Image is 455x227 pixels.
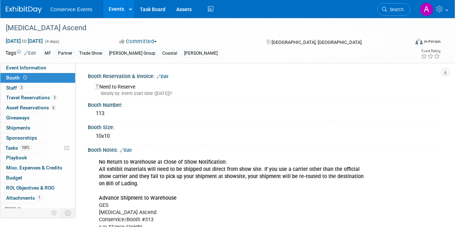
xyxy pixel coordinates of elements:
span: Shipments [6,125,30,131]
div: 10x10 [93,131,435,142]
a: Tasks100% [0,143,75,153]
a: more [0,203,75,213]
a: Event Information [0,63,75,73]
span: Travel Reservations [6,95,57,100]
span: ROI, Objectives & ROO [6,185,54,191]
img: ExhibitDay [6,6,42,13]
div: 113 [93,108,435,119]
span: Search [387,7,404,12]
a: Travel Reservations3 [0,93,75,103]
span: Giveaways [6,115,29,121]
div: [PERSON_NAME] [182,50,220,57]
span: 3 [19,85,24,90]
img: Format-Inperson.png [415,38,423,44]
a: Playbook [0,153,75,163]
a: Staff3 [0,83,75,93]
span: Asset Reservations [6,105,56,110]
span: Booth not reserved yet [22,75,28,80]
div: Booth Size: [88,122,441,131]
div: MF [42,50,53,57]
span: Playbook [6,155,27,160]
span: 6 [51,105,56,110]
span: Budget [6,175,22,181]
a: Misc. Expenses & Credits [0,163,75,173]
td: Personalize Event Tab Strip [48,208,61,218]
a: Shipments [0,123,75,133]
td: Toggle Event Tabs [61,208,76,218]
a: Search [377,3,410,16]
span: more [5,205,16,211]
a: Sponsorships [0,133,75,143]
span: [GEOGRAPHIC_DATA], [GEOGRAPHIC_DATA] [272,40,361,45]
a: Giveaways [0,113,75,123]
span: 1 [37,195,42,200]
div: [MEDICAL_DATA] Ascend [3,22,404,35]
div: Booth Number: [88,100,441,109]
div: Trade Show [77,50,104,57]
span: Tasks [5,145,31,151]
a: Edit [156,74,168,79]
a: Budget [0,173,75,183]
span: Sponsorships [6,135,37,141]
span: [DATE] [DATE] [5,38,43,44]
b: Advance Shipment to Warehouse [99,195,177,201]
span: Staff [6,85,24,91]
div: Partner [56,50,74,57]
div: [PERSON_NAME] Group [107,50,158,57]
span: (4 days) [44,39,59,44]
div: Booth Reservation & Invoice: [88,71,441,80]
a: Attachments1 [0,193,75,203]
div: Need to Reserve [93,81,435,97]
img: Amanda Terrano [420,3,433,16]
a: Asset Reservations6 [0,103,75,113]
div: Coastal [160,50,179,57]
span: to [21,38,28,44]
td: Tags [5,49,36,58]
div: Event Rating [421,49,440,53]
a: Edit [120,148,132,153]
span: 100% [20,145,31,150]
span: Conservice Events [50,6,92,12]
a: ROI, Objectives & ROO [0,183,75,193]
span: Misc. Expenses & Credits [6,165,62,171]
div: In-Person [424,39,441,44]
span: Attachments [6,195,42,201]
div: Booth Notes: [88,145,441,154]
div: Ideally by: event start date ([DATE])? [95,90,435,97]
a: Edit [24,51,36,56]
button: Committed [117,38,160,45]
span: Booth [6,75,28,81]
a: Booth [0,73,75,83]
span: 3 [52,95,57,100]
span: Event Information [6,65,46,71]
div: Event Format [377,37,441,48]
b: No Return to Warehouse at Close of Show Notification: All exhibit materials will need to be shipp... [99,159,364,187]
